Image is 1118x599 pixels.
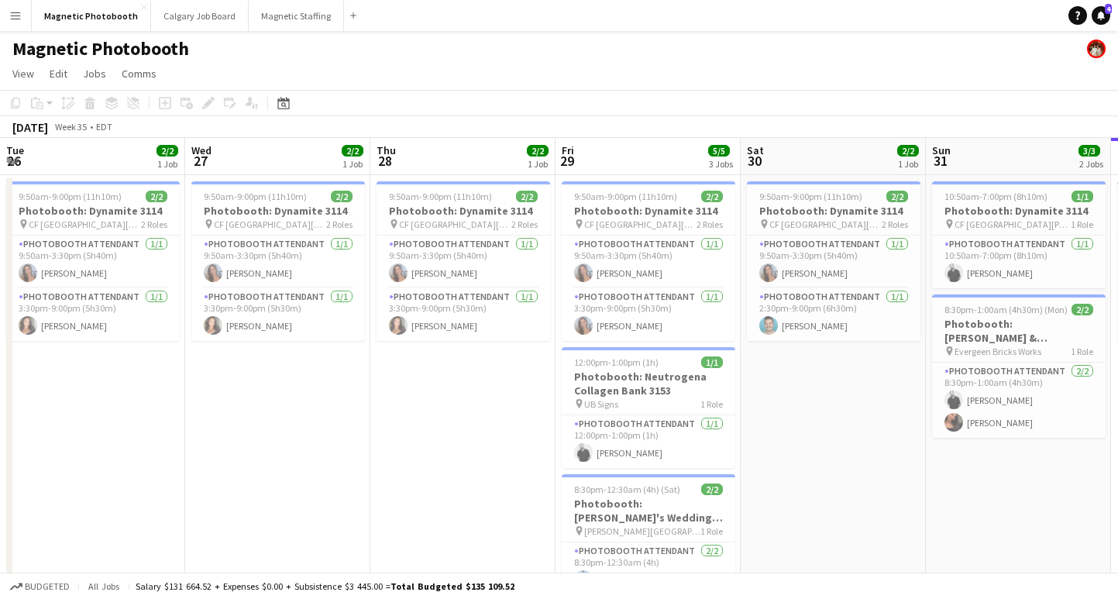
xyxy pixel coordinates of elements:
span: 2 Roles [882,219,908,230]
span: 2 Roles [511,219,538,230]
div: 1 Job [157,158,177,170]
app-job-card: 12:00pm-1:00pm (1h)1/1Photobooth: Neutrogena Collagen Bank 3153 UB Signs1 RolePhotobooth Attendan... [562,347,735,468]
div: 1 Job [898,158,918,170]
app-card-role: Photobooth Attendant1/13:30pm-9:00pm (5h30m)[PERSON_NAME] [6,288,180,341]
span: 2/2 [701,191,723,202]
span: 9:50am-9:00pm (11h10m) [204,191,307,202]
span: 1/1 [1072,191,1093,202]
span: 2 Roles [326,219,353,230]
h1: Magnetic Photobooth [12,37,189,60]
h3: Photobooth: Dynamite 3114 [6,204,180,218]
span: 2/2 [516,191,538,202]
app-job-card: 10:50am-7:00pm (8h10m)1/1Photobooth: Dynamite 3114 CF [GEOGRAPHIC_DATA][PERSON_NAME]1 RolePhotobo... [932,181,1106,288]
span: 26 [4,152,24,170]
app-card-role: Photobooth Attendant1/110:50am-7:00pm (8h10m)[PERSON_NAME] [932,236,1106,288]
app-card-role: Photobooth Attendant1/19:50am-3:30pm (5h40m)[PERSON_NAME] [562,236,735,288]
h3: Photobooth: [PERSON_NAME] & [PERSON_NAME]'s Wedding 2881 [932,317,1106,345]
span: 2/2 [157,145,178,157]
div: 9:50am-9:00pm (11h10m)2/2Photobooth: Dynamite 3114 CF [GEOGRAPHIC_DATA][PERSON_NAME]2 RolesPhotob... [377,181,550,341]
span: 8:30pm-12:30am (4h) (Sat) [574,484,680,495]
h3: Photobooth: Dynamite 3114 [747,204,920,218]
span: CF [GEOGRAPHIC_DATA][PERSON_NAME] [214,219,326,230]
app-card-role: Photobooth Attendant1/12:30pm-9:00pm (6h30m)[PERSON_NAME] [747,288,920,341]
span: 2 Roles [141,219,167,230]
a: Edit [43,64,74,84]
app-job-card: 9:50am-9:00pm (11h10m)2/2Photobooth: Dynamite 3114 CF [GEOGRAPHIC_DATA][PERSON_NAME]2 RolesPhotob... [6,181,180,341]
span: Thu [377,143,396,157]
app-job-card: 9:50am-9:00pm (11h10m)2/2Photobooth: Dynamite 3114 CF [GEOGRAPHIC_DATA][PERSON_NAME]2 RolesPhotob... [191,181,365,341]
span: 29 [559,152,574,170]
div: 1 Job [342,158,363,170]
app-card-role: Photobooth Attendant1/19:50am-3:30pm (5h40m)[PERSON_NAME] [747,236,920,288]
span: 31 [930,152,951,170]
span: CF [GEOGRAPHIC_DATA][PERSON_NAME] [399,219,511,230]
span: 1 Role [700,525,723,537]
span: 1/1 [701,356,723,368]
span: CF [GEOGRAPHIC_DATA][PERSON_NAME] [29,219,141,230]
span: 8:30pm-1:00am (4h30m) (Mon) [944,304,1068,315]
span: [PERSON_NAME][GEOGRAPHIC_DATA] [584,525,700,537]
span: View [12,67,34,81]
span: 30 [745,152,764,170]
span: CF [GEOGRAPHIC_DATA][PERSON_NAME] [955,219,1071,230]
app-card-role: Photobooth Attendant1/13:30pm-9:00pm (5h30m)[PERSON_NAME] [191,288,365,341]
span: 2 Roles [697,219,723,230]
span: 9:50am-9:00pm (11h10m) [19,191,122,202]
span: Comms [122,67,157,81]
span: Tue [6,143,24,157]
app-job-card: 8:30pm-1:00am (4h30m) (Mon)2/2Photobooth: [PERSON_NAME] & [PERSON_NAME]'s Wedding 2881 Evergeen B... [932,294,1106,438]
span: CF [GEOGRAPHIC_DATA][PERSON_NAME] [584,219,697,230]
span: 9:50am-9:00pm (11h10m) [389,191,492,202]
span: 9:50am-9:00pm (11h10m) [759,191,862,202]
span: 2/2 [1072,304,1093,315]
span: 1 Role [1071,346,1093,357]
a: 4 [1092,6,1110,25]
span: 28 [374,152,396,170]
app-job-card: 9:50am-9:00pm (11h10m)2/2Photobooth: Dynamite 3114 CF [GEOGRAPHIC_DATA][PERSON_NAME]2 RolesPhotob... [562,181,735,341]
span: 9:50am-9:00pm (11h10m) [574,191,677,202]
span: Budgeted [25,581,70,592]
button: Budgeted [8,578,72,595]
span: UB Signs [584,398,618,410]
span: 2/2 [527,145,549,157]
app-card-role: Photobooth Attendant1/112:00pm-1:00pm (1h)[PERSON_NAME] [562,415,735,468]
h3: Photobooth: Dynamite 3114 [191,204,365,218]
div: 3 Jobs [709,158,733,170]
h3: Photobooth: Dynamite 3114 [562,204,735,218]
app-card-role: Photobooth Attendant1/13:30pm-9:00pm (5h30m)[PERSON_NAME] [562,288,735,341]
span: 3/3 [1078,145,1100,157]
app-card-role: Photobooth Attendant2/28:30pm-1:00am (4h30m)[PERSON_NAME][PERSON_NAME] [932,363,1106,438]
app-job-card: 9:50am-9:00pm (11h10m)2/2Photobooth: Dynamite 3114 CF [GEOGRAPHIC_DATA][PERSON_NAME]2 RolesPhotob... [747,181,920,341]
span: Total Budgeted $135 109.52 [390,580,514,592]
app-card-role: Photobooth Attendant1/19:50am-3:30pm (5h40m)[PERSON_NAME] [377,236,550,288]
span: 1 Role [700,398,723,410]
h3: Photobooth: [PERSON_NAME]'s Wedding 3134 [562,497,735,525]
div: 1 Job [528,158,548,170]
span: 27 [189,152,212,170]
span: Edit [50,67,67,81]
span: 10:50am-7:00pm (8h10m) [944,191,1047,202]
a: Comms [115,64,163,84]
span: 2/2 [146,191,167,202]
span: 2/2 [331,191,353,202]
button: Magnetic Staffing [249,1,344,31]
a: Jobs [77,64,112,84]
span: Evergeen Bricks Works [955,346,1041,357]
a: View [6,64,40,84]
span: Week 35 [51,121,90,133]
span: All jobs [85,580,122,592]
button: Calgary Job Board [151,1,249,31]
h3: Photobooth: Neutrogena Collagen Bank 3153 [562,370,735,398]
span: 2/2 [886,191,908,202]
div: Salary $131 664.52 + Expenses $0.00 + Subsistence $3 445.00 = [136,580,514,592]
app-card-role: Photobooth Attendant1/19:50am-3:30pm (5h40m)[PERSON_NAME] [6,236,180,288]
div: EDT [96,121,112,133]
span: Jobs [83,67,106,81]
